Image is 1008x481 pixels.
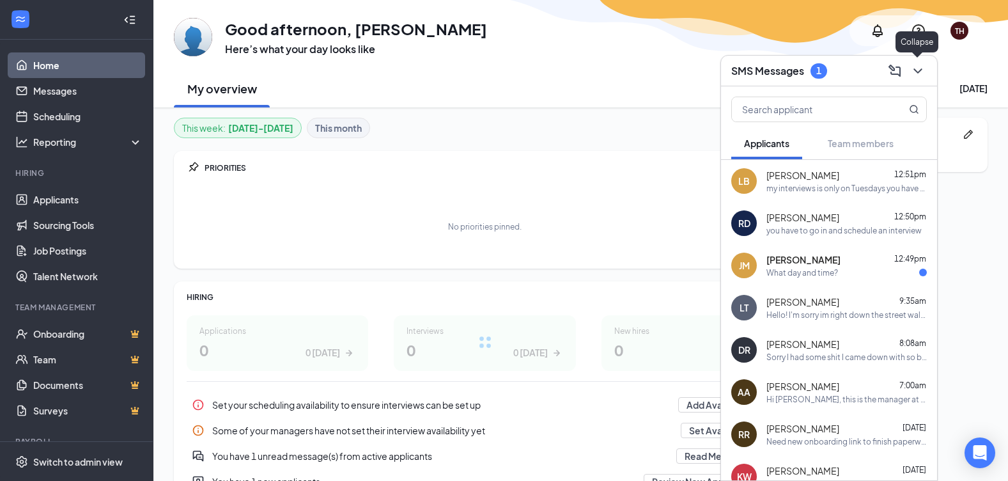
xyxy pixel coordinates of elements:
a: TeamCrown [33,347,143,372]
span: 9:35am [899,296,926,306]
svg: MagnifyingGlass [909,104,919,114]
div: my interviews is only on Tuesdays you have to go and schedule it [766,183,927,194]
a: InfoSome of your managers have not set their interview availability yetSet AvailabilityPin [187,418,783,443]
span: 12:49pm [894,254,926,264]
span: [PERSON_NAME] [766,464,839,477]
div: JM [739,259,750,272]
svg: Notifications [870,23,885,38]
div: AA [738,386,750,398]
div: Hello! I'm sorry im right down the street walking there. [766,310,927,320]
div: Hi [PERSON_NAME], this is the manager at Burger King Your interview with us for the Hourly Manage... [766,394,927,405]
a: InfoSet your scheduling availability to ensure interviews can be set upAdd AvailabilityPin [187,392,783,418]
svg: QuestionInfo [911,23,926,38]
div: TH [955,26,965,36]
svg: Info [192,398,205,411]
div: Some of your managers have not set their interview availability yet [187,418,783,443]
button: ComposeMessage [883,61,904,81]
a: Home [33,52,143,78]
a: DocumentsCrown [33,372,143,398]
div: RD [738,217,750,230]
span: [DATE] [903,423,926,432]
a: Job Postings [33,238,143,264]
a: SurveysCrown [33,398,143,423]
svg: WorkstreamLogo [14,13,27,26]
a: DoubleChatActiveYou have 1 unread message(s) from active applicantsRead MessagesPin [187,443,783,469]
h3: SMS Messages [731,64,804,78]
div: Collapse [896,31,938,52]
div: No priorities pinned. [448,221,522,232]
div: This week : [182,121,293,135]
svg: Analysis [15,136,28,148]
span: Team members [828,138,894,149]
div: RR [738,428,750,441]
div: [DATE] [959,82,988,95]
img: Tawanna Henderson [174,18,212,56]
div: you have to go in and schedule an interview [766,225,922,236]
a: OnboardingCrown [33,321,143,347]
div: Set your scheduling availability to ensure interviews can be set up [212,398,671,411]
div: Hiring [15,168,140,178]
div: Need new onboarding link to finish paperwork [766,436,927,447]
a: Applicants [33,187,143,212]
div: 1 [816,65,821,76]
svg: Collapse [123,13,136,26]
span: [PERSON_NAME] [766,338,839,351]
button: Set Availability [681,423,760,438]
div: Open Intercom Messenger [965,438,995,468]
div: Sorry I had some shit I came down with so bad I was in the hospital couldn't even reschedule at t... [766,352,927,363]
div: Some of your managers have not set their interview availability yet [212,424,673,437]
span: [PERSON_NAME] [766,422,839,435]
div: HIRING [187,292,783,303]
div: Reporting [33,136,143,148]
button: Add Availability [678,397,760,413]
span: [PERSON_NAME] [766,253,841,266]
span: 7:00am [899,381,926,390]
svg: Settings [15,455,28,468]
div: Switch to admin view [33,455,123,468]
div: LB [738,175,750,187]
span: [PERSON_NAME] [766,380,839,393]
h3: Here’s what your day looks like [225,42,487,56]
svg: ChevronDown [910,63,926,79]
span: [DATE] [903,465,926,475]
div: Team Management [15,302,140,313]
div: LT [740,301,748,314]
svg: ComposeMessage [887,63,903,79]
span: 12:51pm [894,170,926,179]
div: DR [738,343,750,356]
svg: Pin [187,161,199,174]
b: This month [315,121,362,135]
div: Payroll [15,436,140,447]
b: [DATE] - [DATE] [228,121,293,135]
span: [PERSON_NAME] [766,296,839,308]
button: ChevronDown [906,61,927,81]
a: Messages [33,78,143,104]
a: Talent Network [33,264,143,289]
button: Read Messages [676,448,760,464]
h2: My overview [187,81,257,97]
div: You have 1 unread message(s) from active applicants [212,450,669,462]
span: Applicants [744,138,789,149]
svg: Info [192,424,205,437]
a: Sourcing Tools [33,212,143,238]
div: You have 1 unread message(s) from active applicants [187,443,783,469]
a: Scheduling [33,104,143,129]
svg: Pen [962,128,975,141]
div: PRIORITIES [205,162,783,173]
span: [PERSON_NAME] [766,211,839,224]
span: 8:08am [899,338,926,348]
svg: DoubleChatActive [192,450,205,462]
h1: Good afternoon, [PERSON_NAME] [225,18,487,40]
span: [PERSON_NAME] [766,169,839,182]
span: 12:50pm [894,212,926,221]
input: Search applicant [732,97,883,122]
div: What day and time? [766,267,838,278]
div: Set your scheduling availability to ensure interviews can be set up [187,392,783,418]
